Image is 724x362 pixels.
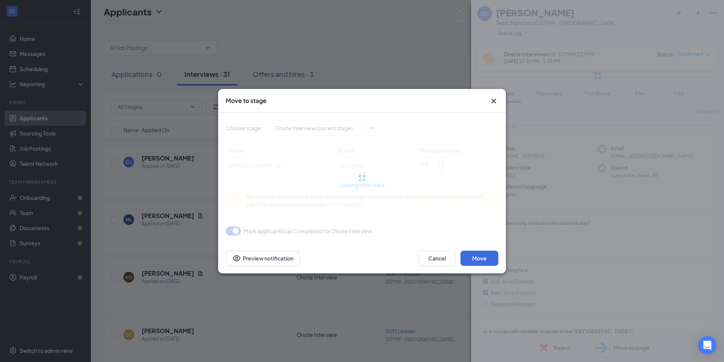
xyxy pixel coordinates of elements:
[698,336,716,354] div: Open Intercom Messenger
[489,97,498,106] button: Close
[226,251,300,266] button: Preview notificationEye
[418,251,456,266] button: Cancel
[460,251,498,266] button: Move
[489,97,498,106] svg: Cross
[232,254,241,263] svg: Eye
[226,97,267,105] h3: Move to stage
